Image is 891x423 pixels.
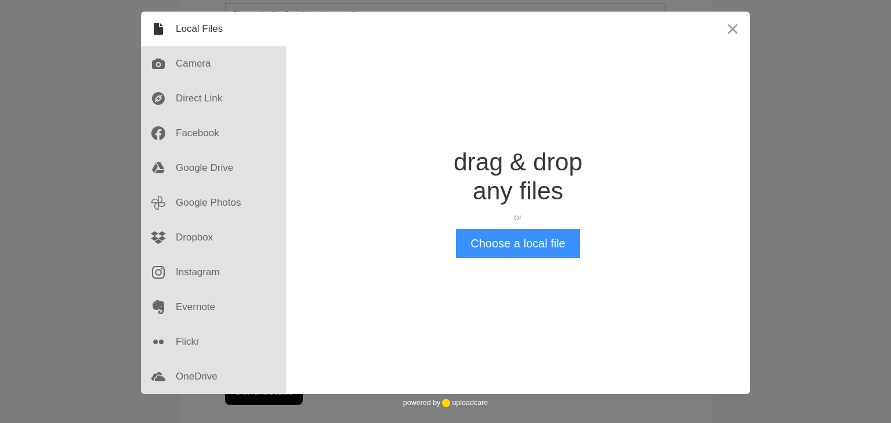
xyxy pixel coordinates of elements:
[141,81,286,116] div: Direct Link
[141,255,286,290] div: Instagram
[454,148,582,206] div: drag & drop any files
[141,220,286,255] div: Dropbox
[141,151,286,185] div: Google Drive
[454,211,582,223] div: or
[403,394,488,411] div: powered by
[141,12,286,46] div: Local Files
[456,229,579,258] button: Choose a local file
[141,290,286,324] div: Evernote
[141,116,286,151] div: Facebook
[141,46,286,81] div: Camera
[141,324,286,359] div: Flickr
[141,359,286,394] div: OneDrive
[141,185,286,220] div: Google Photos
[715,12,750,46] button: Close
[440,399,488,407] a: uploadcare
